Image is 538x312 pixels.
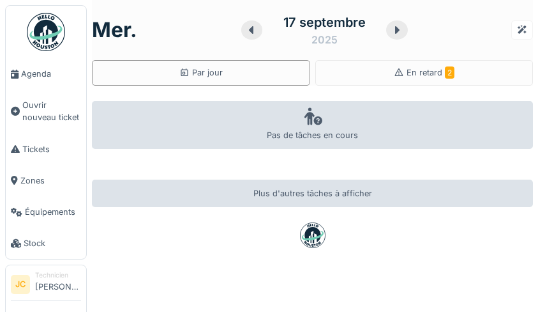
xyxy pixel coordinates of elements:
div: Plus d'autres tâches à afficher [92,180,533,207]
a: Agenda [6,58,86,90]
div: 17 septembre [283,13,366,32]
a: Tickets [6,134,86,165]
img: Badge_color-CXgf-gQk.svg [27,13,65,51]
span: Tickets [22,143,81,155]
a: Équipements [6,196,86,228]
a: Zones [6,165,86,196]
span: Agenda [21,68,81,80]
div: Par jour [179,66,223,79]
div: Pas de tâches en cours [92,101,533,149]
h1: mer. [92,18,137,42]
li: [PERSON_NAME] [35,270,81,298]
span: Ouvrir nouveau ticket [22,99,81,123]
a: Stock [6,228,86,259]
span: 2 [445,66,454,79]
a: Ouvrir nouveau ticket [6,90,86,133]
div: 2025 [311,32,338,47]
span: Zones [20,175,81,187]
a: JC Technicien[PERSON_NAME] [11,270,81,301]
img: badge-BVDL4wpA.svg [300,222,325,248]
span: En retard [407,68,454,77]
div: Technicien [35,270,81,280]
span: Équipements [25,206,81,218]
li: JC [11,275,30,294]
span: Stock [24,237,81,249]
